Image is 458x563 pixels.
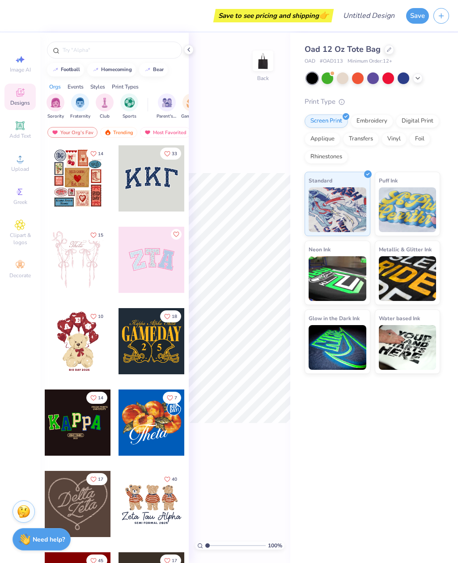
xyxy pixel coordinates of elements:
[47,63,84,76] button: football
[160,473,181,485] button: Like
[336,7,402,25] input: Untitled Design
[379,245,432,254] span: Metallic & Glitter Ink
[101,67,132,72] div: homecoming
[181,113,202,120] span: Game Day
[171,229,182,240] button: Like
[75,97,85,108] img: Fraternity Image
[379,176,398,185] span: Puff Ink
[61,67,80,72] div: football
[396,114,439,128] div: Digital Print
[86,392,107,404] button: Like
[309,313,360,323] span: Glow in the Dark Ink
[379,313,420,323] span: Water based Ink
[112,83,139,91] div: Print Types
[379,187,437,232] img: Puff Ink
[98,559,103,563] span: 45
[52,67,59,72] img: trend_line.gif
[305,44,381,55] span: Oad 12 Oz Tote Bag
[309,325,366,370] img: Glow in the Dark Ink
[172,152,177,156] span: 33
[70,113,90,120] span: Fraternity
[70,93,90,120] div: filter for Fraternity
[11,165,29,173] span: Upload
[98,314,103,319] span: 10
[98,396,103,400] span: 14
[144,129,151,135] img: most_fav.gif
[47,127,98,138] div: Your Org's Fav
[123,113,136,120] span: Sports
[305,132,340,146] div: Applique
[98,152,103,156] span: 14
[348,58,392,65] span: Minimum Order: 12 +
[140,127,191,138] div: Most Favorited
[62,46,176,55] input: Try "Alpha"
[305,150,348,164] div: Rhinestones
[90,83,105,91] div: Styles
[157,113,177,120] span: Parent's Weekend
[320,58,343,65] span: # OAD113
[172,559,177,563] span: 17
[343,132,379,146] div: Transfers
[351,114,393,128] div: Embroidery
[139,63,168,76] button: bear
[124,97,135,108] img: Sports Image
[162,97,172,108] img: Parent's Weekend Image
[47,93,64,120] div: filter for Sorority
[172,314,177,319] span: 18
[51,129,59,135] img: most_fav.gif
[379,325,437,370] img: Water based Ink
[160,148,181,160] button: Like
[9,132,31,140] span: Add Text
[319,10,329,21] span: 👉
[92,67,99,72] img: trend_line.gif
[305,114,348,128] div: Screen Print
[120,93,138,120] div: filter for Sports
[382,132,407,146] div: Vinyl
[70,93,90,120] button: filter button
[96,93,114,120] button: filter button
[268,542,282,550] span: 100 %
[163,392,181,404] button: Like
[257,74,269,82] div: Back
[86,148,107,160] button: Like
[160,310,181,322] button: Like
[157,93,177,120] button: filter button
[120,93,138,120] button: filter button
[216,9,331,22] div: Save to see pricing and shipping
[406,8,429,24] button: Save
[98,477,103,482] span: 17
[87,63,136,76] button: homecoming
[4,232,36,246] span: Clipart & logos
[98,233,103,237] span: 15
[100,97,110,108] img: Club Image
[100,127,137,138] div: Trending
[153,67,164,72] div: bear
[144,67,151,72] img: trend_line.gif
[86,473,107,485] button: Like
[254,52,272,70] img: Back
[100,113,110,120] span: Club
[157,93,177,120] div: filter for Parent's Weekend
[305,58,315,65] span: OAD
[309,245,331,254] span: Neon Ink
[47,113,64,120] span: Sorority
[174,396,177,400] span: 7
[10,66,31,73] span: Image AI
[47,93,64,120] button: filter button
[51,97,61,108] img: Sorority Image
[96,93,114,120] div: filter for Club
[86,229,107,241] button: Like
[187,97,197,108] img: Game Day Image
[86,310,107,322] button: Like
[309,187,366,232] img: Standard
[49,83,61,91] div: Orgs
[181,93,202,120] button: filter button
[172,477,177,482] span: 40
[379,256,437,301] img: Metallic & Glitter Ink
[33,535,65,544] strong: Need help?
[305,97,440,107] div: Print Type
[181,93,202,120] div: filter for Game Day
[10,99,30,106] span: Designs
[13,199,27,206] span: Greek
[9,272,31,279] span: Decorate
